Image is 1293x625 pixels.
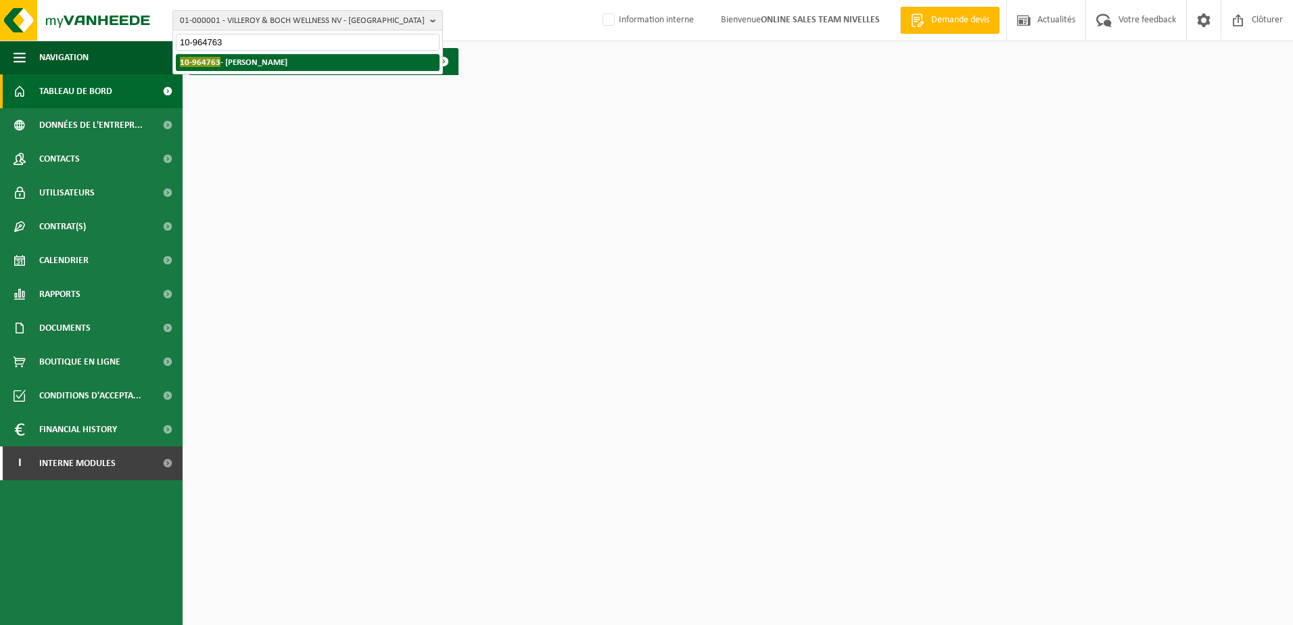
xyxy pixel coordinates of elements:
input: Chercher des succursales liées [176,34,440,51]
label: Information interne [600,10,694,30]
span: Tableau de bord [39,74,112,108]
span: 01-000001 - VILLEROY & BOCH WELLNESS NV - [GEOGRAPHIC_DATA] [180,11,425,31]
span: Interne modules [39,446,116,480]
a: Demande devis [900,7,1000,34]
span: 10-964763 [180,57,220,67]
strong: - [PERSON_NAME] [180,57,287,67]
span: Documents [39,311,91,345]
span: Calendrier [39,244,89,277]
span: Utilisateurs [39,176,95,210]
span: I [14,446,26,480]
span: Boutique en ligne [39,345,120,379]
span: Contrat(s) [39,210,86,244]
span: Contacts [39,142,80,176]
span: Données de l'entrepr... [39,108,143,142]
span: Conditions d'accepta... [39,379,141,413]
span: Rapports [39,277,80,311]
strong: ONLINE SALES TEAM NIVELLES [761,15,880,25]
span: Navigation [39,41,89,74]
span: Demande devis [928,14,993,27]
span: Financial History [39,413,117,446]
button: 01-000001 - VILLEROY & BOCH WELLNESS NV - [GEOGRAPHIC_DATA] [172,10,443,30]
